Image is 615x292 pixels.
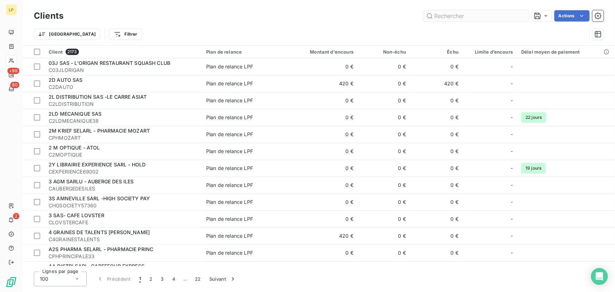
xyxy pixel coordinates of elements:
[205,272,241,286] button: Suivant
[49,94,147,100] span: 2L DISTRIBUTION SAS -LE CARRE ASIAT
[206,114,253,121] div: Plan de relance LPF
[66,49,79,55] span: 2173
[49,117,198,124] span: C2LDMECANIQUE38
[206,199,253,206] div: Plan de relance LPF
[358,58,410,75] td: 0 €
[206,148,253,155] div: Plan de relance LPF
[423,10,529,22] input: Rechercher
[358,126,410,143] td: 0 €
[287,261,358,278] td: 0 €
[358,211,410,227] td: 0 €
[287,227,358,244] td: 420 €
[34,10,63,22] h3: Clients
[287,143,358,160] td: 0 €
[10,82,19,88] span: 80
[410,126,463,143] td: 0 €
[206,232,253,239] div: Plan de relance LPF
[168,272,179,286] button: 4
[49,219,198,226] span: CLOVSTERCAFE
[358,194,410,211] td: 0 €
[49,178,134,184] span: 3 AGM SARLU - AUBERGE DES ILES
[206,97,253,104] div: Plan de relance LPF
[49,195,150,201] span: 3S AMNEVILLE SARL -HIGH SOCIETY PAY
[49,84,198,91] span: C2DAUTO
[358,160,410,177] td: 0 €
[206,131,253,138] div: Plan de relance LPF
[410,143,463,160] td: 0 €
[511,114,513,121] span: -
[206,182,253,189] div: Plan de relance LPF
[49,60,170,66] span: 03J SAS - L'ORIGAN RESTAURANT SQUASH CLUB
[287,177,358,194] td: 0 €
[49,229,150,235] span: 4 GRAINES DE TALENTS [PERSON_NAME]
[179,273,191,285] span: …
[287,109,358,126] td: 0 €
[49,263,144,269] span: AA DISTRI SARL- CAREFFOUR EXPRESS
[410,211,463,227] td: 0 €
[49,49,63,55] span: Client
[139,275,141,282] span: 1
[287,160,358,177] td: 0 €
[410,177,463,194] td: 0 €
[145,272,156,286] button: 2
[49,128,150,134] span: 2M KRIEF SELARL - PHARMACIE MOZART
[521,163,546,174] span: 19 jours
[49,212,104,218] span: 3 SAS- CAFE LOVSTER
[521,49,611,55] div: Délai moyen de paiement
[49,185,198,192] span: CAUBERGEDESILES
[358,261,410,278] td: 0 €
[135,272,145,286] button: 1
[13,213,19,219] span: 2
[410,58,463,75] td: 0 €
[206,63,253,70] div: Plan de relance LPF
[49,253,198,260] span: CPHPRINCIPALE33
[206,165,253,172] div: Plan de relance LPF
[410,92,463,109] td: 0 €
[554,10,590,22] button: Actions
[49,246,153,252] span: A2S PHARMA SELARL - PHARMACIE PRINC
[362,49,406,55] div: Non-échu
[511,249,513,256] span: -
[521,112,546,123] span: 22 jours
[511,131,513,138] span: -
[511,232,513,239] span: -
[49,151,198,158] span: C2MOPTIQUE
[206,80,253,87] div: Plan de relance LPF
[511,63,513,70] span: -
[49,67,198,74] span: C03JLORIGAN
[6,276,17,288] img: Logo LeanPay
[410,261,463,278] td: 0 €
[206,49,283,55] div: Plan de relance
[467,49,513,55] div: Limite d’encours
[49,202,198,209] span: CHGSOCIETY57360
[511,148,513,155] span: -
[49,168,198,175] span: CEXPERIENCE69002
[40,275,48,282] span: 100
[49,77,83,83] span: 2D AUTO SAS
[358,109,410,126] td: 0 €
[410,194,463,211] td: 0 €
[92,272,135,286] button: Précédent
[410,244,463,261] td: 0 €
[6,4,17,16] div: LP
[206,249,253,256] div: Plan de relance LPF
[49,111,102,117] span: 2LD MECANIQUE SAS
[511,215,513,223] span: -
[358,227,410,244] td: 0 €
[410,75,463,92] td: 420 €
[511,165,513,172] span: -
[287,126,358,143] td: 0 €
[358,143,410,160] td: 0 €
[591,268,608,285] div: Open Intercom Messenger
[287,244,358,261] td: 0 €
[34,29,100,40] button: [GEOGRAPHIC_DATA]
[511,182,513,189] span: -
[206,215,253,223] div: Plan de relance LPF
[511,199,513,206] span: -
[410,109,463,126] td: 0 €
[287,58,358,75] td: 0 €
[49,101,198,108] span: C2LDISTRIBUTION
[49,145,100,151] span: 2 M OPTIQUE - ATOL
[414,49,459,55] div: Échu
[358,244,410,261] td: 0 €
